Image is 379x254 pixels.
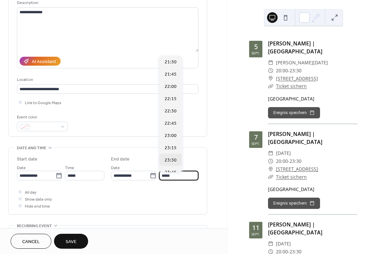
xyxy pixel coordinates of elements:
span: 20:00 [276,157,288,165]
a: [STREET_ADDRESS] [276,165,318,173]
a: [PERSON_NAME] | [GEOGRAPHIC_DATA] [268,40,322,55]
span: - [288,157,290,165]
div: 5 [254,43,258,50]
div: ​ [268,149,273,157]
span: Date [17,164,26,171]
div: ​ [268,240,273,248]
span: Date [111,164,120,171]
span: 23:00 [165,132,177,139]
div: ​ [268,82,273,90]
div: 11 [252,224,259,231]
div: Sept. [251,142,260,145]
div: Location [17,76,197,83]
span: 22:15 [165,95,177,102]
span: 22:00 [165,83,177,90]
span: Show date only [25,196,52,203]
span: Date and time [17,145,46,152]
button: Ereignis speichern [268,107,320,118]
span: 22:30 [165,108,177,115]
div: Sept. [251,232,260,236]
span: Time [159,164,168,171]
span: All day [25,189,36,196]
a: [PERSON_NAME] | [GEOGRAPHIC_DATA] [268,130,322,146]
span: 21:30 [165,59,177,66]
span: [PERSON_NAME][DATE] [276,59,328,67]
span: 23:30 [165,157,177,164]
span: 23:15 [165,145,177,152]
span: 22:45 [165,120,177,127]
div: Start date [17,156,37,163]
a: [PERSON_NAME] | [GEOGRAPHIC_DATA] [268,221,322,236]
span: Link to Google Maps [25,99,61,106]
div: Sept. [251,51,260,55]
div: [GEOGRAPHIC_DATA] [268,95,357,102]
span: - [288,67,290,75]
span: Save [66,238,77,245]
button: Save [54,234,88,249]
span: Recurring event [17,222,52,229]
span: Cancel [22,238,40,245]
span: Time [65,164,74,171]
div: End date [111,156,130,163]
div: ​ [268,75,273,83]
span: 23:30 [290,157,301,165]
span: 23:45 [165,169,177,176]
div: ​ [268,67,273,75]
a: [STREET_ADDRESS] [276,75,318,83]
a: Ticket sichern [276,83,307,89]
span: [DATE] [276,149,291,157]
button: Ereignis speichern [268,198,320,209]
span: 20:00 [276,67,288,75]
div: [GEOGRAPHIC_DATA] [268,186,357,193]
div: AI Assistant [32,58,56,65]
button: AI Assistant [20,57,61,66]
span: 21:45 [165,71,177,78]
span: [DATE] [276,240,291,248]
div: ​ [268,59,273,67]
div: ​ [268,157,273,165]
div: 7 [254,134,258,141]
div: Event color [17,114,67,121]
span: 23:30 [290,67,301,75]
button: Cancel [11,234,51,249]
div: ​ [268,165,273,173]
div: ​ [268,173,273,181]
span: Hide end time [25,203,50,210]
a: Ticket sichern [276,174,307,180]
